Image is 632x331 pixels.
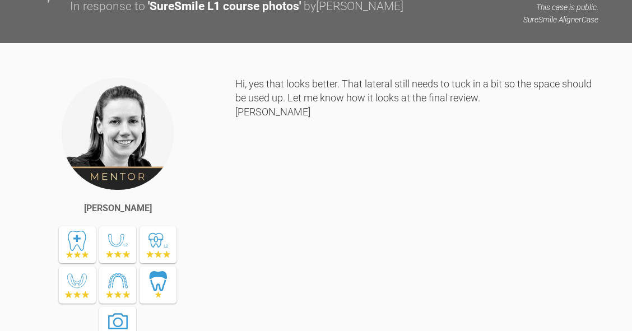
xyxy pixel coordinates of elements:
p: SureSmile Aligner Case [523,13,598,26]
p: This case is public. [523,1,598,13]
div: [PERSON_NAME] [84,201,152,216]
img: Kelly Toft [61,77,175,191]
